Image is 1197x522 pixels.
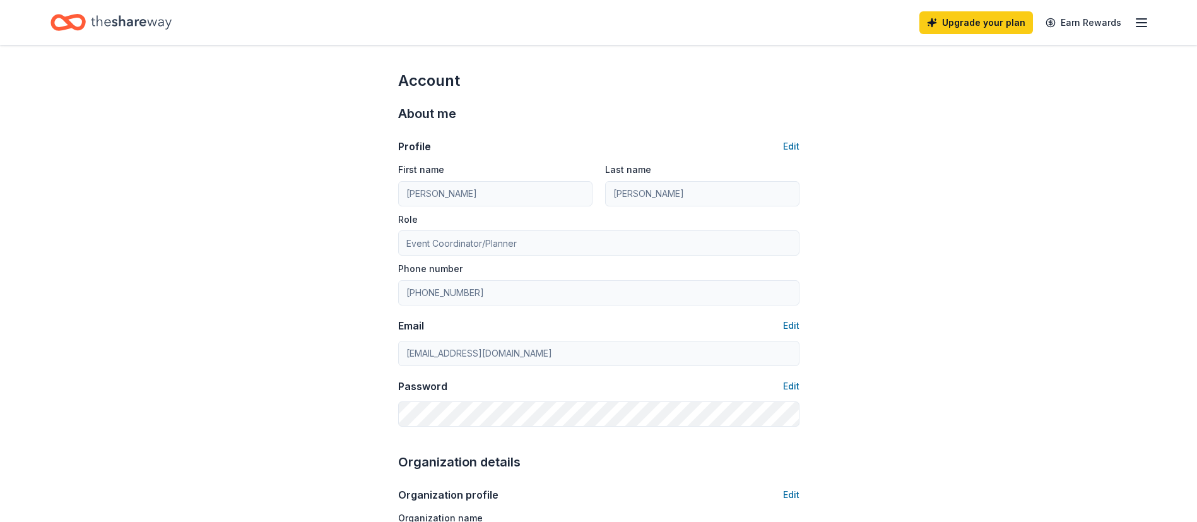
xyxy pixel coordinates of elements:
[398,263,463,275] label: Phone number
[398,213,418,226] label: Role
[783,487,799,502] button: Edit
[398,104,799,124] div: About me
[398,452,799,472] div: Organization details
[783,318,799,333] button: Edit
[398,139,431,154] div: Profile
[398,318,424,333] div: Email
[398,71,799,91] div: Account
[398,487,498,502] div: Organization profile
[398,163,444,176] label: First name
[1038,11,1129,34] a: Earn Rewards
[398,379,447,394] div: Password
[50,8,172,37] a: Home
[919,11,1033,34] a: Upgrade your plan
[783,379,799,394] button: Edit
[783,139,799,154] button: Edit
[605,163,651,176] label: Last name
